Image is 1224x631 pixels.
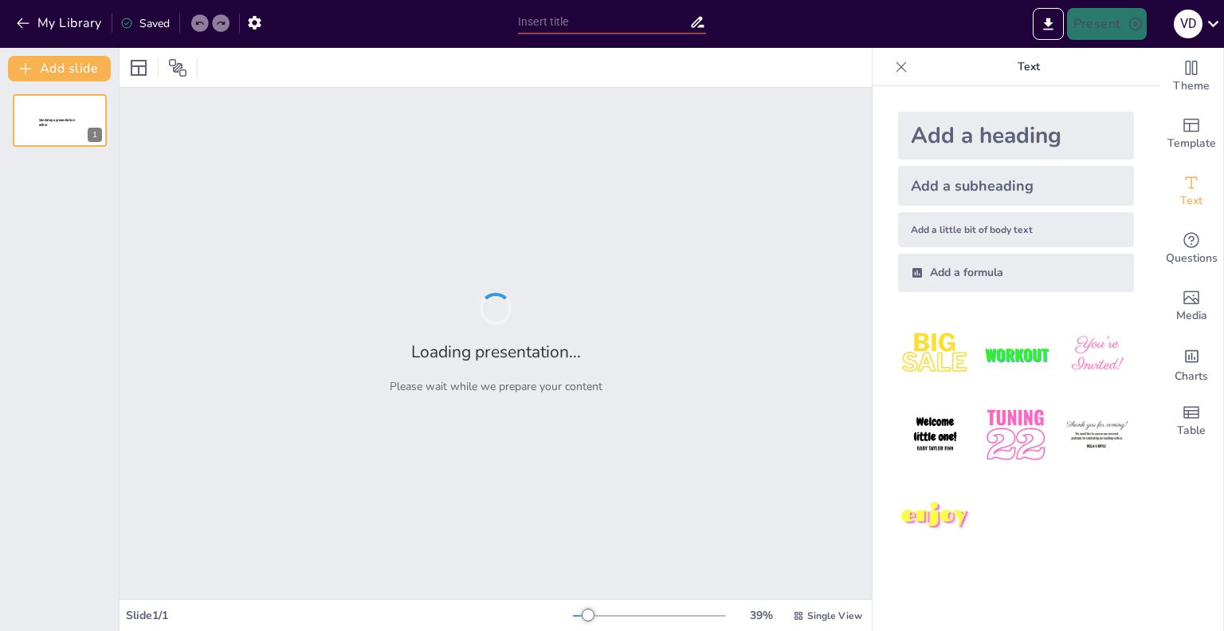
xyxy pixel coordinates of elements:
img: 1.jpeg [898,317,972,392]
span: Table [1177,422,1206,440]
div: Add a table [1159,392,1223,450]
span: Text [1180,192,1202,210]
span: Media [1176,307,1207,325]
div: Add a subheading [898,166,1134,206]
button: My Library [12,10,108,36]
p: Text [914,48,1144,86]
div: Add text boxes [1159,163,1223,220]
img: 5.jpeg [979,398,1053,472]
div: Add a formula [898,254,1134,292]
span: Theme [1173,77,1210,95]
span: Single View [807,609,862,622]
div: 39 % [742,608,780,623]
div: Get real-time input from your audience [1159,220,1223,278]
img: 4.jpeg [898,398,972,472]
div: Layout [126,55,151,81]
span: Questions [1166,250,1218,267]
div: Saved [120,16,170,31]
img: 6.jpeg [1060,398,1134,472]
img: 3.jpeg [1060,317,1134,392]
p: Please wait while we prepare your content [390,379,602,394]
div: Add a heading [898,112,1134,160]
div: Add images, graphics, shapes or video [1159,278,1223,335]
button: V D [1174,8,1202,40]
span: Template [1167,135,1216,152]
button: Export to PowerPoint [1033,8,1064,40]
div: Change the overall theme [1159,48,1223,105]
div: V D [1174,10,1202,38]
span: Charts [1175,368,1208,385]
div: 1 [88,128,102,142]
span: Position [168,58,187,77]
div: Slide 1 / 1 [126,608,573,623]
input: Insert title [518,10,689,34]
img: 2.jpeg [979,317,1053,392]
span: Sendsteps presentation editor [39,118,75,127]
div: Add a little bit of body text [898,212,1134,247]
div: Add ready made slides [1159,105,1223,163]
div: Add charts and graphs [1159,335,1223,392]
div: 1 [13,94,107,147]
button: Add slide [8,56,111,81]
button: Present [1067,8,1147,40]
img: 7.jpeg [898,479,972,554]
h2: Loading presentation... [411,341,581,363]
